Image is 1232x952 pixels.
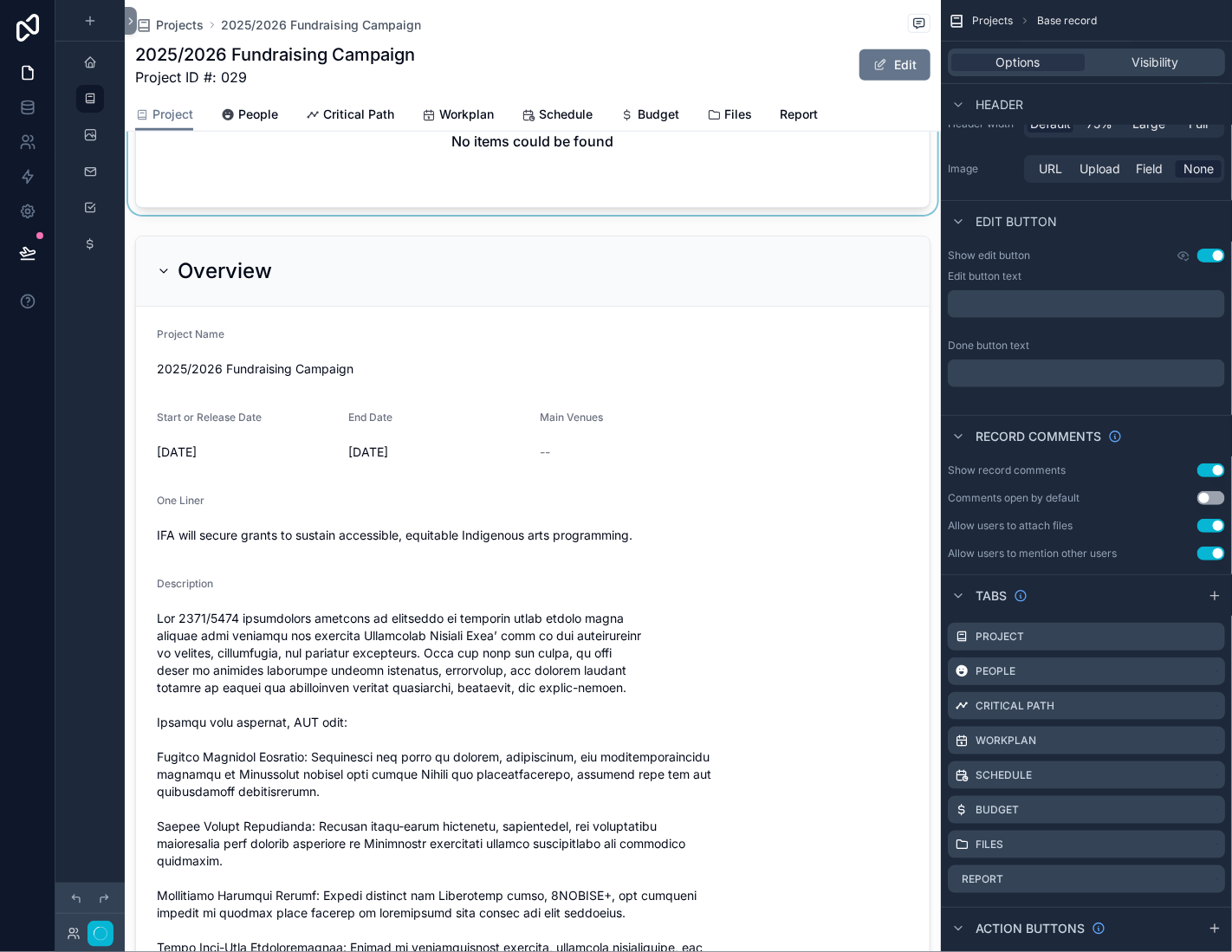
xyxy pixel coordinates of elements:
label: Critical Path [976,699,1054,713]
a: People [221,99,278,133]
label: Image [948,162,1017,176]
label: Show edit button [948,249,1030,262]
span: Options [996,54,1041,71]
span: Critical Path [323,106,394,123]
a: Critical Path [306,99,394,133]
span: Tabs [976,587,1007,605]
span: Base record [1037,14,1097,28]
a: Schedule [522,99,593,133]
div: Allow users to attach files [948,519,1073,533]
a: Projects [135,16,204,34]
span: Projects [972,14,1013,28]
a: Budget [620,99,679,133]
label: People [976,664,1015,678]
label: Done button text [948,339,1029,353]
span: Budget [638,106,679,123]
div: Comments open by default [948,491,1080,505]
label: Report [962,872,1003,886]
a: Project [135,99,193,132]
span: None [1183,160,1214,178]
span: Project ID #: 029 [135,67,415,87]
span: Files [724,106,752,123]
a: Workplan [422,99,494,133]
div: Allow users to mention other users [948,547,1117,560]
button: Edit [859,49,930,81]
span: Schedule [539,106,593,123]
span: Field [1136,160,1163,178]
span: Upload [1080,160,1120,178]
span: Project [152,106,193,123]
span: Report [780,106,818,123]
div: Show record comments [948,463,1066,477]
span: Record comments [976,428,1101,445]
a: Report [780,99,818,133]
span: Edit button [976,213,1057,230]
div: scrollable content [948,359,1225,387]
span: Projects [156,16,204,34]
span: Visibility [1131,54,1178,71]
a: Files [707,99,752,133]
label: Edit button text [948,269,1021,283]
span: Header [976,96,1023,113]
label: Schedule [976,768,1032,782]
span: URL [1039,160,1062,178]
label: Workplan [976,734,1036,748]
span: Workplan [439,106,494,123]
h1: 2025/2026 Fundraising Campaign [135,42,415,67]
label: Budget [976,803,1019,817]
label: Files [976,838,1003,852]
span: Action buttons [976,920,1085,937]
a: 2025/2026 Fundraising Campaign [221,16,421,34]
label: Project [976,630,1024,644]
span: People [238,106,278,123]
div: scrollable content [948,290,1225,318]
